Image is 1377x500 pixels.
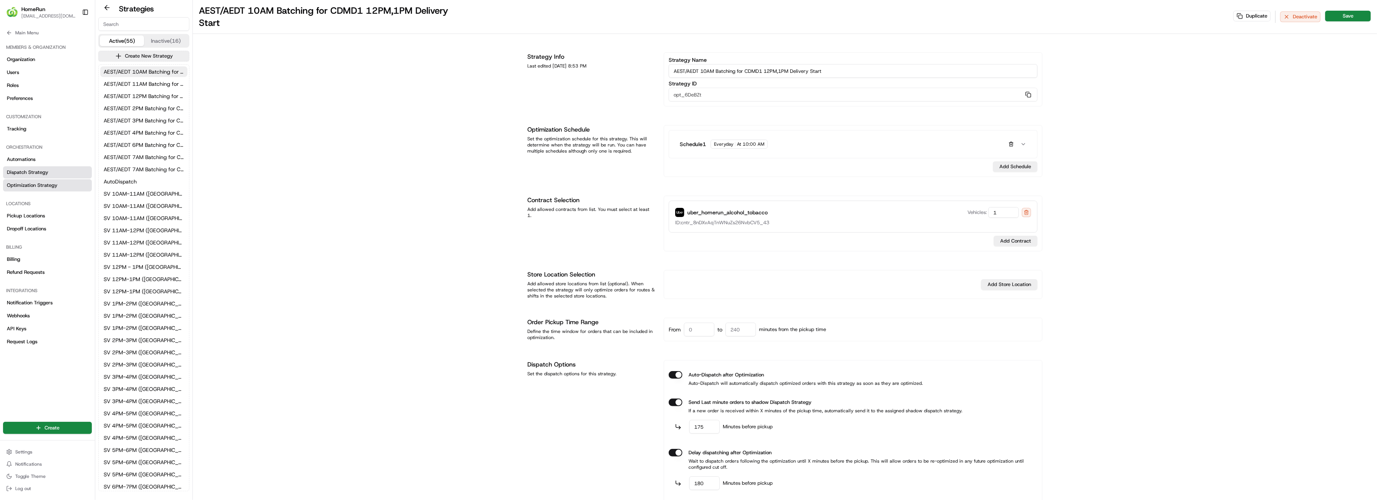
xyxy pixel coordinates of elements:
div: Members & Organization [3,41,92,53]
a: SV 2PM-3PM ([GEOGRAPHIC_DATA]) [100,347,187,358]
span: Auto-Dispatch will automatically dispatch optimized orders with this strategy as soon as they are... [688,380,923,386]
label: Strategy ID [669,81,1038,86]
span: SV 3PM-4PM ([GEOGRAPHIC_DATA]) [104,385,184,393]
button: Add Store Location [981,279,1038,290]
span: SV 12PM - 1PM ([GEOGRAPHIC_DATA]/[GEOGRAPHIC_DATA]/[GEOGRAPHIC_DATA]) [104,263,184,271]
span: Refund Requests [7,269,45,276]
span: SV 2PM-3PM ([GEOGRAPHIC_DATA]) [104,361,184,368]
span: Preferences [7,95,33,102]
h1: Dispatch Options [527,360,655,369]
button: SV 2PM-3PM ([GEOGRAPHIC_DATA]) [100,359,187,370]
span: ID: cntr_8nDXvAqTnWNuZs26NvbCV5_43 [675,219,769,226]
a: Pickup Locations [3,210,92,222]
span: SV 10AM-11AM ([GEOGRAPHIC_DATA]) [104,202,184,210]
a: Webhooks [3,310,92,322]
button: Deactivate [1280,11,1321,22]
a: Request Logs [3,336,92,348]
button: HomeRun [21,5,45,13]
span: AEST/AEDT 3PM Batching for CDPM 5PM,6PM,7PM,8PM Delivery Start [104,117,184,124]
a: AEST/AEDT 7AM Batching for CDAM2 9AM,10AM,11AM Delivery Start [100,152,187,162]
a: Automations [3,153,92,166]
a: Organization [3,53,92,66]
span: SV 6PM-7PM ([GEOGRAPHIC_DATA]/[GEOGRAPHIC_DATA]/[GEOGRAPHIC_DATA]) [104,483,184,490]
button: Log out [3,483,92,494]
label: From [669,327,681,332]
a: Tracking [3,123,92,135]
button: SV 10AM-11AM ([GEOGRAPHIC_DATA]) [100,213,187,223]
button: AEST/AEDT 6PM Batching for CDAM& CDAM1 8AM Delivery Start [100,140,187,150]
button: SV 5PM-6PM ([GEOGRAPHIC_DATA]/[GEOGRAPHIC_DATA]/[GEOGRAPHIC_DATA]) [100,445,187,455]
button: Notifications [3,459,92,469]
div: Last edited [DATE] 8:53 PM [527,63,655,69]
a: AEST/AEDT 3PM Batching for CDPM 5PM,6PM,7PM,8PM Delivery Start [100,115,187,126]
button: SV 11AM-12PM ([GEOGRAPHIC_DATA]/[GEOGRAPHIC_DATA]/[GEOGRAPHIC_DATA]) [100,225,187,236]
span: Everyday [714,141,733,147]
button: SV 6PM-7PM ([GEOGRAPHIC_DATA]/[GEOGRAPHIC_DATA]/[GEOGRAPHIC_DATA]) [100,481,187,492]
button: Add Schedule [993,161,1038,172]
p: If a new order is received within X minutes of the pickup time, automatically send it to the assi... [669,408,962,414]
span: SV 10AM-11AM ([GEOGRAPHIC_DATA]/[GEOGRAPHIC_DATA]/[GEOGRAPHIC_DATA]) [104,190,184,198]
div: Define the time window for orders that can be included in optimization. [527,328,655,341]
a: SV 2PM-3PM ([GEOGRAPHIC_DATA]/[GEOGRAPHIC_DATA]/[GEOGRAPHIC_DATA]) [100,335,187,346]
span: Main Menu [15,30,38,36]
button: SV 12PM - 1PM ([GEOGRAPHIC_DATA]/[GEOGRAPHIC_DATA]/[GEOGRAPHIC_DATA]) [100,262,187,272]
h1: Contract Selection [527,196,655,205]
a: SV 10AM-11AM ([GEOGRAPHIC_DATA]) [100,201,187,211]
span: SV 5PM-6PM ([GEOGRAPHIC_DATA]) [104,471,184,478]
button: Schedule1EverydayAt 10:00 AM [674,133,1033,155]
label: Minutes before pickup [723,480,773,487]
a: SV 10AM-11AM ([GEOGRAPHIC_DATA]/[GEOGRAPHIC_DATA]/[GEOGRAPHIC_DATA]) [100,188,187,199]
a: AEST/AEDT 12PM Batching for CDMD2 2PM,3PM Delivery Start [100,91,187,101]
span: SV 12PM-1PM ([GEOGRAPHIC_DATA]) [104,275,184,283]
span: SV 5PM-6PM ([GEOGRAPHIC_DATA]) [104,458,184,466]
a: SV 12PM-1PM ([GEOGRAPHIC_DATA]) [100,286,187,297]
span: SV 10AM-11AM ([GEOGRAPHIC_DATA]) [104,214,184,222]
span: SV 3PM-4PM ([GEOGRAPHIC_DATA]/[GEOGRAPHIC_DATA]/[GEOGRAPHIC_DATA]) [104,373,184,381]
button: SV 1PM-2PM ([GEOGRAPHIC_DATA]) [100,323,187,333]
button: Inactive (16) [144,35,188,46]
img: uber_homerun_alcohol_tobacco [675,208,684,217]
span: Request Logs [7,338,37,345]
button: SV 3PM-4PM ([GEOGRAPHIC_DATA]/[GEOGRAPHIC_DATA]/[GEOGRAPHIC_DATA]) [100,371,187,382]
span: Pickup Locations [7,212,45,219]
button: AEST/AEDT 10AM Batching for CDMD1 12PM,1PM Delivery Start [100,66,187,77]
a: SV 12PM-1PM ([GEOGRAPHIC_DATA]) [100,274,187,285]
span: SV 4PM-5PM ([GEOGRAPHIC_DATA]) [104,434,184,442]
label: Delay dispatching after Optimization [688,449,772,457]
button: Settings [3,447,92,457]
button: SV 4PM-5PM ([GEOGRAPHIC_DATA]) [100,432,187,443]
button: HomeRunHomeRun[EMAIL_ADDRESS][DOMAIN_NAME] [3,3,79,21]
button: Create [3,422,92,434]
button: Save [1325,11,1371,21]
span: SV 3PM-4PM ([GEOGRAPHIC_DATA]) [104,397,184,405]
label: Strategy Name [669,57,1038,63]
a: SV 3PM-4PM ([GEOGRAPHIC_DATA]) [100,384,187,394]
button: AutoDispatch [100,176,187,187]
span: API Keys [7,325,26,332]
div: Customization [3,111,92,123]
a: SV 11AM-12PM ([GEOGRAPHIC_DATA]) [100,237,187,248]
span: AEST/AEDT 4PM Batching for CDPM2 6PM,7PM Delivery Start [104,129,184,137]
button: Active (55) [100,35,144,46]
img: HomeRun [6,6,18,18]
span: Toggle Theme [15,473,46,479]
a: AEST/AEDT 11AM Batching for CDME 1PM,2PM,3PM,4PM Delivery Start [100,79,187,89]
button: AEST/AEDT 4PM Batching for CDPM2 6PM,7PM Delivery Start [100,127,187,138]
label: Send Last minute orders to shadow Dispatch Strategy [688,399,812,406]
span: At 10:00 AM [737,141,764,147]
a: Dispatch Strategy [3,166,92,178]
span: AEST/AEDT 2PM Batching for CDPM1 4PM,5PM Delivery Start [104,105,184,112]
span: Billing [7,256,20,263]
span: AEST/AEDT 6PM Batching for CDAM& CDAM1 8AM Delivery Start [104,141,184,149]
span: Webhooks [7,312,30,319]
span: Tracking [7,125,26,132]
a: SV 1PM-2PM ([GEOGRAPHIC_DATA]) [100,310,187,321]
span: SV 2PM-3PM ([GEOGRAPHIC_DATA]/[GEOGRAPHIC_DATA]/[GEOGRAPHIC_DATA]) [104,336,184,344]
